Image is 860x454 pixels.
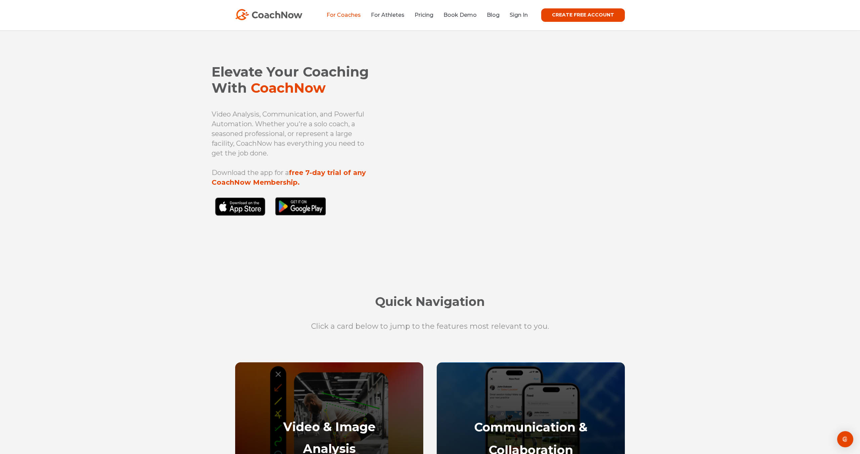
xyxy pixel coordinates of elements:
[541,8,625,22] a: CREATE FREE ACCOUNT
[212,169,366,186] strong: free 7-day trial of any CoachNow Membership.
[283,419,376,434] a: Video & Image
[474,420,588,435] a: Communication &
[302,321,558,332] p: Click a card below to jump to the features most relevant to you.
[415,12,433,18] a: Pricing
[837,431,853,447] div: Open Intercom Messenger
[371,12,404,18] a: For Athletes
[487,12,500,18] a: Blog
[510,12,528,18] a: Sign In
[212,63,369,96] span: Elevate Your Coaching With
[443,12,477,18] a: Book Demo
[251,80,326,96] span: CoachNow
[327,12,361,18] a: For Coaches
[375,294,485,309] span: Quick Navigation
[212,168,377,187] p: Download the app for a
[404,72,648,212] iframe: YouTube video player
[212,109,377,158] p: Video Analysis, Communication, and Powerful Automation. Whether you're a solo coach, a seasoned p...
[212,197,329,231] img: Black Download CoachNow on the App Store Button
[235,9,302,20] img: CoachNow Logo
